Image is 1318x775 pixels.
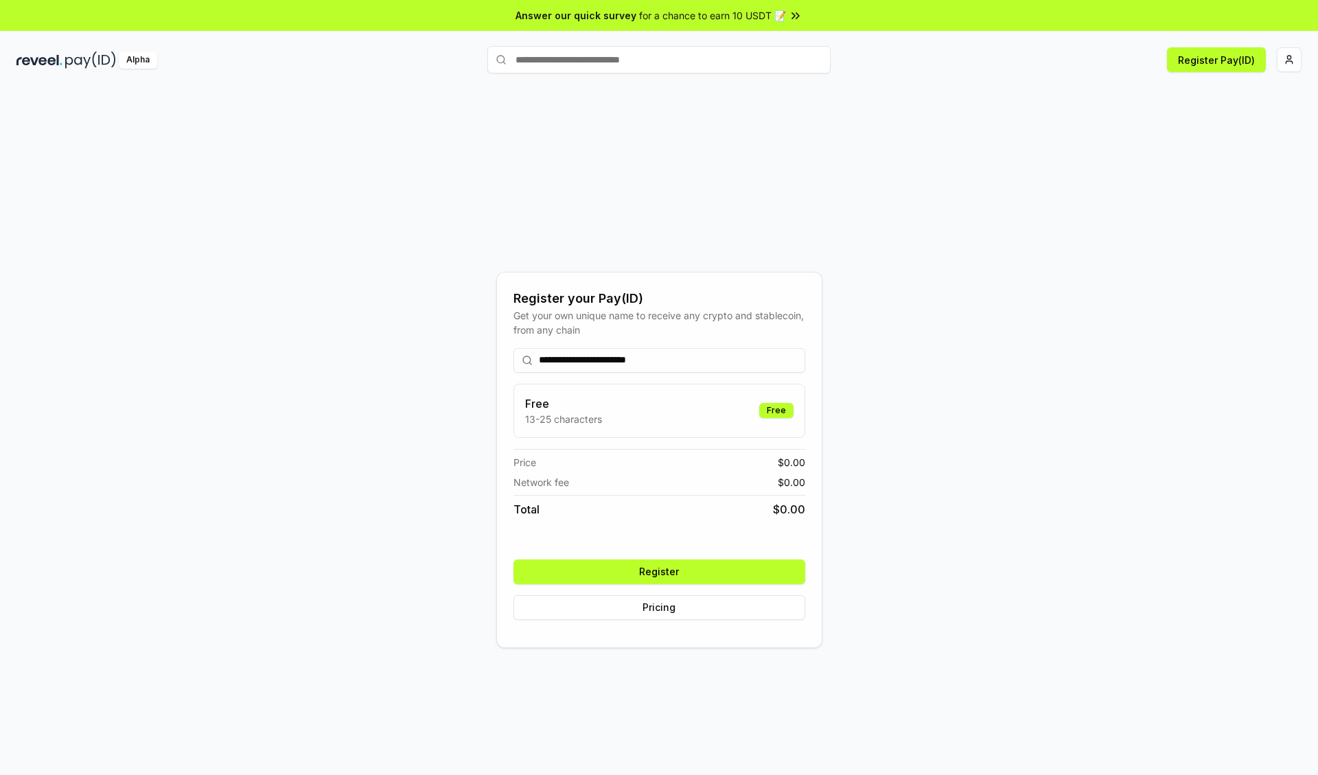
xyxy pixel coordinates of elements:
[778,475,805,489] span: $ 0.00
[513,289,805,308] div: Register your Pay(ID)
[513,595,805,620] button: Pricing
[513,559,805,584] button: Register
[516,8,636,23] span: Answer our quick survey
[759,403,794,418] div: Free
[16,51,62,69] img: reveel_dark
[773,501,805,518] span: $ 0.00
[525,412,602,426] p: 13-25 characters
[65,51,116,69] img: pay_id
[513,308,805,337] div: Get your own unique name to receive any crypto and stablecoin, from any chain
[1167,47,1266,72] button: Register Pay(ID)
[513,501,540,518] span: Total
[778,455,805,470] span: $ 0.00
[513,455,536,470] span: Price
[119,51,157,69] div: Alpha
[639,8,786,23] span: for a chance to earn 10 USDT 📝
[513,475,569,489] span: Network fee
[525,395,602,412] h3: Free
